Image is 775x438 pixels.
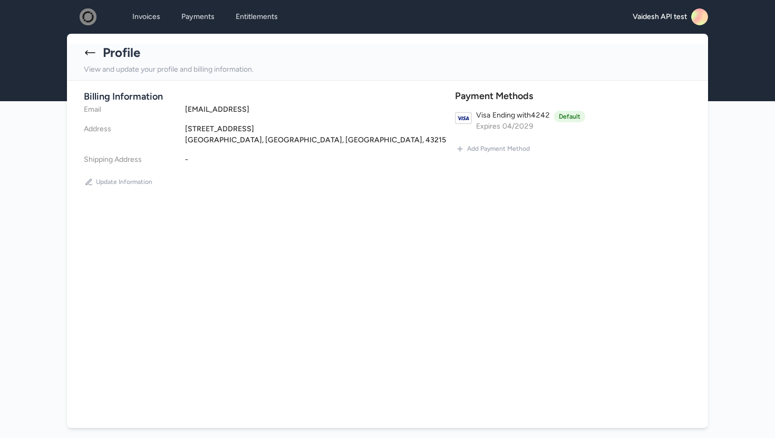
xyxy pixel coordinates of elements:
[175,7,221,26] a: Payments
[455,140,531,157] button: Add Payment Method
[185,104,449,115] h4: [EMAIL_ADDRESS]
[476,121,500,132] span: Expires
[84,154,168,165] h4: Shipping Address
[84,89,449,104] h1: Billing Information
[476,110,490,121] div: Visa
[502,121,534,132] span: 04 / 2029
[554,110,585,122] button: default
[71,8,105,25] img: logo_1747156143.png
[455,89,691,103] h2: Payment Methods
[185,123,449,134] div: [STREET_ADDRESS]
[84,63,691,76] p: View and update your profile and billing information.
[185,134,449,145] div: [GEOGRAPHIC_DATA], [GEOGRAPHIC_DATA], [GEOGRAPHIC_DATA], 43215
[126,7,167,26] a: Invoices
[185,154,449,165] h4: -
[84,123,168,145] h4: Address
[84,173,153,190] button: Update Information
[554,111,585,122] span: default
[84,104,168,115] h4: Email
[229,7,284,26] a: Entitlements
[476,110,550,121] h4: Ending with 4242
[103,44,140,61] h1: Profile
[633,8,708,25] a: Vaidesh API test
[633,12,687,22] span: Vaidesh API test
